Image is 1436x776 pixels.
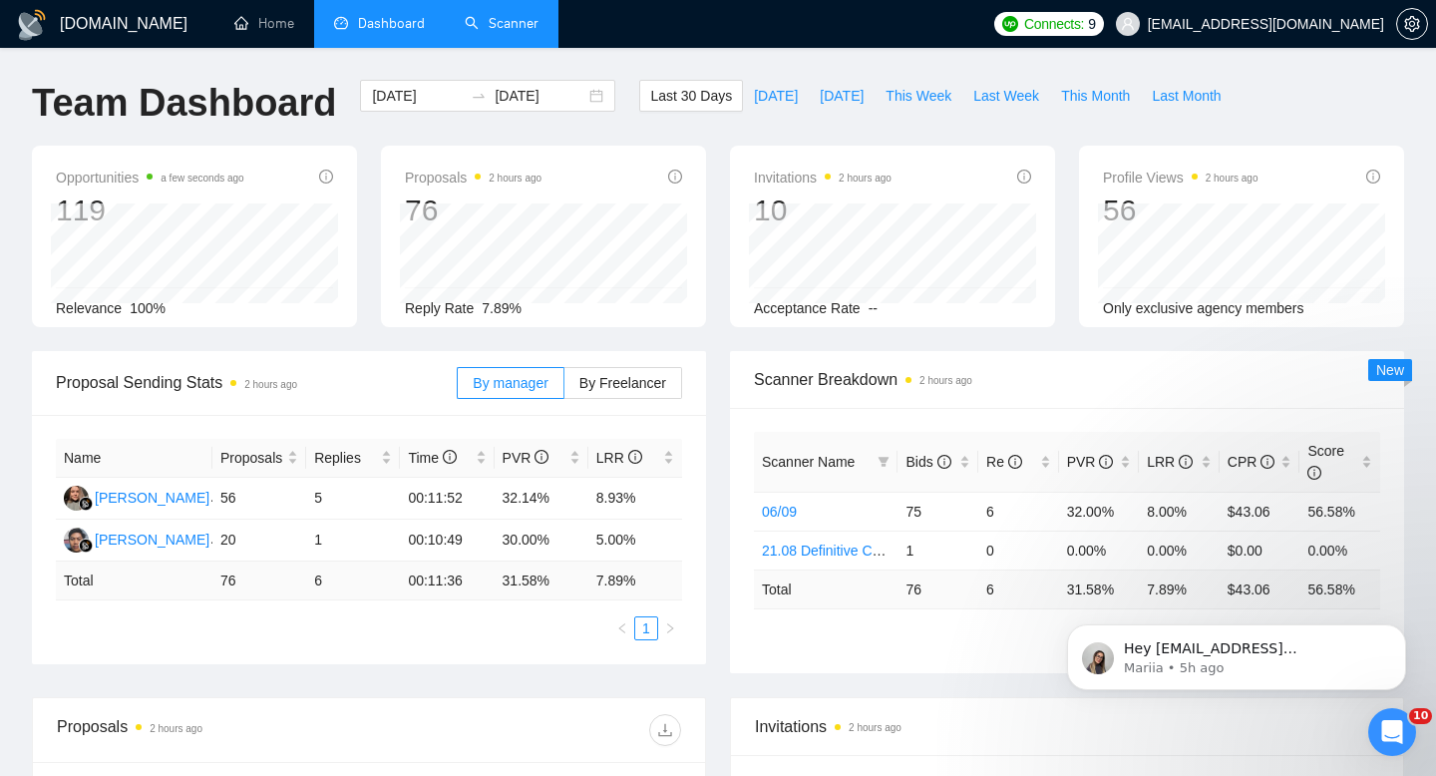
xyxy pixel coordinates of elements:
[1103,166,1258,190] span: Profile Views
[1366,170,1380,184] span: info-circle
[212,520,306,562] td: 20
[634,616,658,640] li: 1
[610,616,634,640] li: Previous Page
[306,562,400,600] td: 6
[1103,192,1258,229] div: 56
[1121,17,1135,31] span: user
[334,16,348,30] span: dashboard
[64,528,89,553] img: MR
[754,300,861,316] span: Acceptance Rate
[372,85,463,107] input: Start date
[306,439,400,478] th: Replies
[482,300,522,316] span: 7.89%
[405,166,541,190] span: Proposals
[1099,455,1113,469] span: info-circle
[314,447,377,469] span: Replies
[161,173,243,184] time: a few seconds ago
[1037,582,1436,722] iframe: Intercom notifications message
[755,714,1379,739] span: Invitations
[1139,570,1220,608] td: 7.89 %
[1307,443,1344,481] span: Score
[1179,455,1193,469] span: info-circle
[1088,13,1096,35] span: 9
[849,722,901,733] time: 2 hours ago
[95,487,209,509] div: [PERSON_NAME]
[978,492,1059,531] td: 6
[1024,13,1084,35] span: Connects:
[937,455,951,469] span: info-circle
[212,562,306,600] td: 76
[754,85,798,107] span: [DATE]
[212,439,306,478] th: Proposals
[16,9,48,41] img: logo
[1061,85,1130,107] span: This Month
[1409,708,1432,724] span: 10
[234,15,294,32] a: homeHome
[919,375,972,386] time: 2 hours ago
[658,616,682,640] li: Next Page
[87,77,344,95] p: Message from Mariia, sent 5h ago
[1368,708,1416,756] iframe: Intercom live chat
[471,88,487,104] span: to
[212,478,306,520] td: 56
[762,504,797,520] a: 06/09
[754,570,897,608] td: Total
[1103,300,1304,316] span: Only exclusive agency members
[1260,455,1274,469] span: info-circle
[220,447,283,469] span: Proposals
[1067,454,1114,470] span: PVR
[1396,8,1428,40] button: setting
[79,539,93,553] img: gigradar-bm.png
[579,375,666,391] span: By Freelancer
[650,722,680,738] span: download
[64,486,89,511] img: VM
[244,379,297,390] time: 2 hours ago
[1228,454,1274,470] span: CPR
[130,300,166,316] span: 100%
[839,173,892,184] time: 2 hours ago
[489,173,541,184] time: 2 hours ago
[978,531,1059,570] td: 0
[150,723,202,734] time: 2 hours ago
[1307,466,1321,480] span: info-circle
[56,166,244,190] span: Opportunities
[358,15,425,32] span: Dashboard
[1220,531,1300,570] td: $0.00
[743,80,809,112] button: [DATE]
[1152,85,1221,107] span: Last Month
[762,543,1132,559] a: 21.08 Definitive Cold Email Infrastructure Specialist Needed
[649,714,681,746] button: download
[869,300,878,316] span: --
[495,520,588,562] td: 30.00%
[1139,531,1220,570] td: 0.00%
[820,85,864,107] span: [DATE]
[56,439,212,478] th: Name
[664,622,676,634] span: right
[809,80,875,112] button: [DATE]
[962,80,1050,112] button: Last Week
[503,450,549,466] span: PVR
[56,192,244,229] div: 119
[495,478,588,520] td: 32.14%
[1059,492,1140,531] td: 32.00%
[635,617,657,639] a: 1
[588,562,682,600] td: 7.89 %
[1050,80,1141,112] button: This Month
[978,570,1059,608] td: 6
[95,529,209,551] div: [PERSON_NAME]
[1008,455,1022,469] span: info-circle
[596,450,642,466] span: LRR
[56,562,212,600] td: Total
[1206,173,1258,184] time: 2 hours ago
[1002,16,1018,32] img: upwork-logo.png
[306,520,400,562] td: 1
[471,88,487,104] span: swap-right
[57,714,369,746] div: Proposals
[79,497,93,511] img: gigradar-bm.png
[754,192,892,229] div: 10
[1299,531,1380,570] td: 0.00%
[405,192,541,229] div: 76
[1139,492,1220,531] td: 8.00%
[874,447,894,477] span: filter
[897,570,978,608] td: 76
